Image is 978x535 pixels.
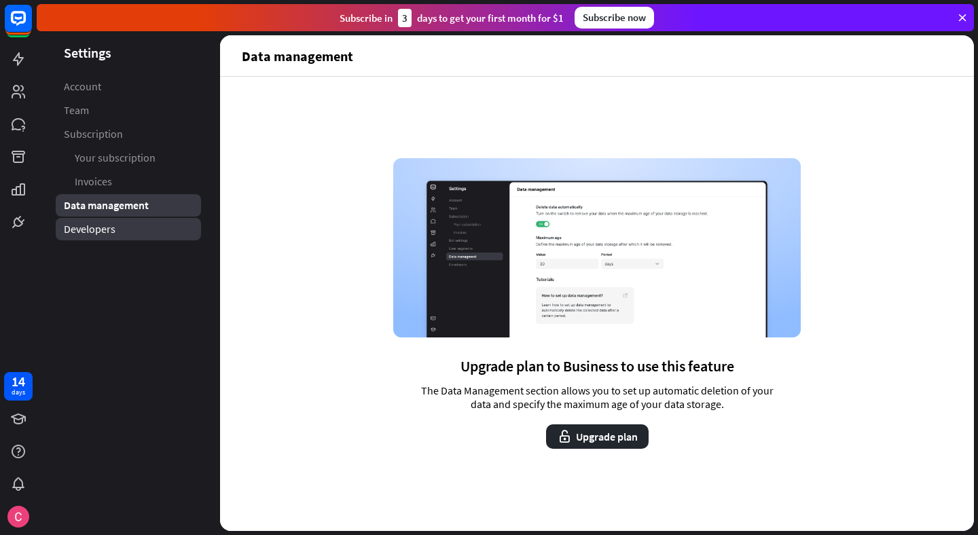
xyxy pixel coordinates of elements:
div: Subscribe now [575,7,654,29]
header: Settings [37,43,220,62]
a: Subscription [56,123,201,145]
button: Upgrade plan [546,424,649,449]
span: Upgrade plan to Business to use this feature [460,356,734,375]
button: Open LiveChat chat widget [11,5,52,46]
a: Team [56,99,201,122]
span: Team [64,103,89,117]
span: The Data Management section allows you to set up automatic deletion of your data and specify the ... [410,384,784,411]
a: Your subscription [56,147,201,169]
header: Data management [220,35,974,76]
span: Data management [64,198,149,213]
span: Invoices [75,174,112,189]
a: Invoices [56,170,201,193]
a: 14 days [4,372,33,401]
div: days [12,388,25,397]
img: Data management page screenshot [393,158,801,337]
div: 14 [12,375,25,388]
span: Developers [64,222,115,236]
div: 3 [398,9,412,27]
div: Subscribe in days to get your first month for $1 [340,9,564,27]
span: Your subscription [75,151,156,165]
a: Account [56,75,201,98]
span: Account [64,79,101,94]
a: Developers [56,218,201,240]
span: Subscription [64,127,123,141]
